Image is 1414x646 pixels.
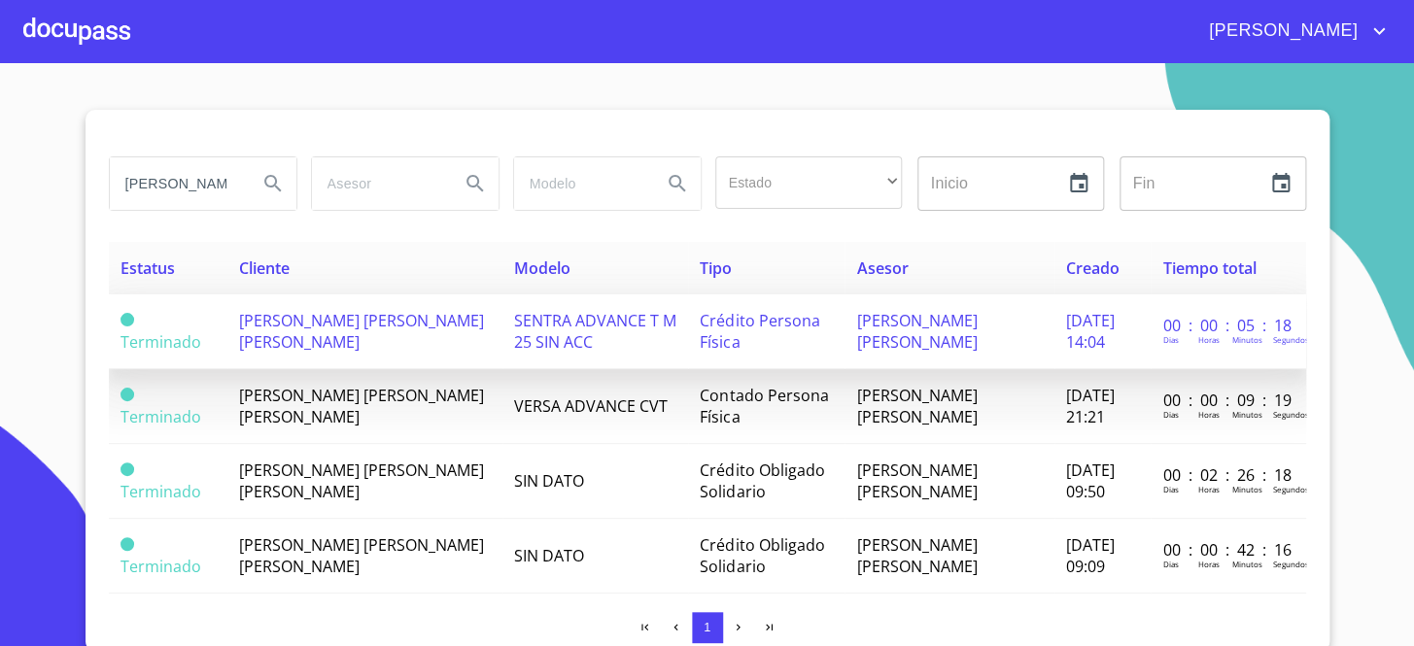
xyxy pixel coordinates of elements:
[514,257,570,279] span: Modelo
[121,257,175,279] span: Estatus
[856,385,977,427] span: [PERSON_NAME] [PERSON_NAME]
[1231,484,1261,494] p: Minutos
[1272,559,1308,569] p: Segundos
[1162,315,1293,336] p: 00 : 00 : 05 : 18
[856,310,977,353] span: [PERSON_NAME] [PERSON_NAME]
[312,157,444,210] input: search
[1272,409,1308,420] p: Segundos
[715,156,902,209] div: ​
[514,395,668,417] span: VERSA ADVANCE CVT
[1066,257,1120,279] span: Creado
[856,534,977,577] span: [PERSON_NAME] [PERSON_NAME]
[700,534,824,577] span: Crédito Obligado Solidario
[121,313,134,326] span: Terminado
[704,620,710,634] span: 1
[121,537,134,551] span: Terminado
[1066,459,1115,502] span: [DATE] 09:50
[1162,257,1256,279] span: Tiempo total
[514,310,676,353] span: SENTRA ADVANCE T M 25 SIN ACC
[1197,409,1219,420] p: Horas
[239,310,484,353] span: [PERSON_NAME] [PERSON_NAME] [PERSON_NAME]
[654,160,701,207] button: Search
[1162,559,1178,569] p: Dias
[121,388,134,401] span: Terminado
[1066,534,1115,577] span: [DATE] 09:09
[121,331,201,353] span: Terminado
[1066,385,1115,427] span: [DATE] 21:21
[856,257,908,279] span: Asesor
[1162,484,1178,494] p: Dias
[1194,16,1391,47] button: account of current user
[121,556,201,577] span: Terminado
[856,459,977,502] span: [PERSON_NAME] [PERSON_NAME]
[110,157,242,210] input: search
[239,459,484,502] span: [PERSON_NAME] [PERSON_NAME] [PERSON_NAME]
[1197,484,1219,494] p: Horas
[452,160,499,207] button: Search
[1272,484,1308,494] p: Segundos
[700,459,824,502] span: Crédito Obligado Solidario
[1066,310,1115,353] span: [DATE] 14:04
[250,160,296,207] button: Search
[514,157,646,210] input: search
[1162,390,1293,411] p: 00 : 00 : 09 : 19
[239,257,290,279] span: Cliente
[514,470,584,492] span: SIN DATO
[700,385,828,427] span: Contado Persona Física
[692,612,723,643] button: 1
[1162,409,1178,420] p: Dias
[121,481,201,502] span: Terminado
[1162,539,1293,561] p: 00 : 00 : 42 : 16
[239,385,484,427] span: [PERSON_NAME] [PERSON_NAME] [PERSON_NAME]
[121,462,134,476] span: Terminado
[1231,559,1261,569] p: Minutos
[1231,334,1261,345] p: Minutos
[1194,16,1367,47] span: [PERSON_NAME]
[1197,559,1219,569] p: Horas
[1231,409,1261,420] p: Minutos
[700,310,819,353] span: Crédito Persona Física
[1162,334,1178,345] p: Dias
[1162,464,1293,486] p: 00 : 02 : 26 : 18
[514,545,584,566] span: SIN DATO
[121,406,201,427] span: Terminado
[700,257,732,279] span: Tipo
[239,534,484,577] span: [PERSON_NAME] [PERSON_NAME] [PERSON_NAME]
[1272,334,1308,345] p: Segundos
[1197,334,1219,345] p: Horas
